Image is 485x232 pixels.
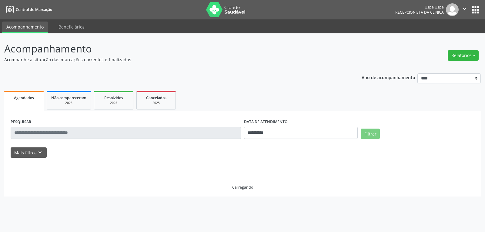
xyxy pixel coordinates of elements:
p: Acompanhamento [4,41,338,56]
div: 2025 [99,101,129,105]
button: Mais filtroskeyboard_arrow_down [11,147,47,158]
span: Não compareceram [51,95,86,100]
p: Ano de acompanhamento [362,73,415,81]
div: Uspe Uspe [395,5,444,10]
span: Resolvidos [104,95,123,100]
button: Relatórios [448,50,479,61]
p: Acompanhe a situação das marcações correntes e finalizadas [4,56,338,63]
span: Recepcionista da clínica [395,10,444,15]
i: keyboard_arrow_down [37,149,43,156]
div: Carregando [232,185,253,190]
a: Acompanhamento [2,22,48,33]
span: Central de Marcação [16,7,52,12]
label: DATA DE ATENDIMENTO [244,117,288,127]
a: Central de Marcação [4,5,52,15]
button: apps [470,5,481,15]
img: img [446,3,459,16]
a: Beneficiários [54,22,89,32]
i:  [461,5,468,12]
div: 2025 [51,101,86,105]
span: Cancelados [146,95,166,100]
span: Agendados [14,95,34,100]
button: Filtrar [361,129,380,139]
div: 2025 [141,101,171,105]
button:  [459,3,470,16]
label: PESQUISAR [11,117,31,127]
